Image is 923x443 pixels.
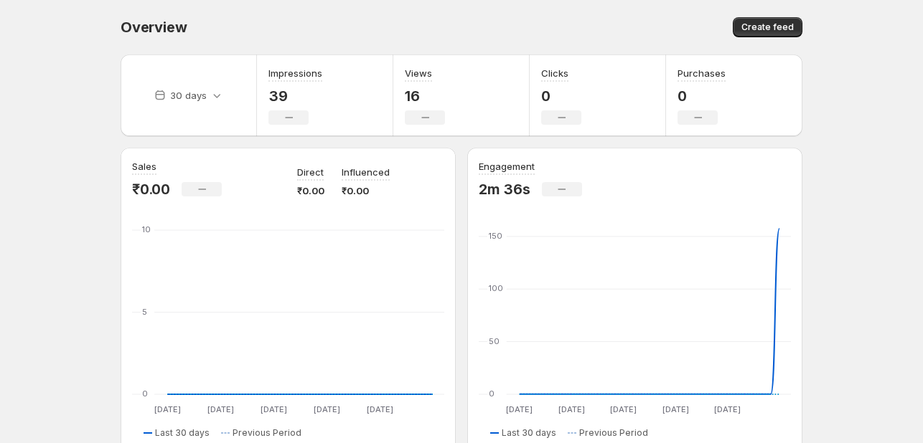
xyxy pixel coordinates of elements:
[733,17,802,37] button: Create feed
[132,181,170,198] p: ₹0.00
[268,87,322,105] p: 39
[489,283,503,293] text: 100
[367,404,393,414] text: [DATE]
[405,87,445,105] p: 16
[170,88,207,103] p: 30 days
[678,66,726,80] h3: Purchases
[342,165,390,179] p: Influenced
[489,336,500,346] text: 50
[142,389,148,399] text: 0
[741,22,794,33] span: Create feed
[268,66,322,80] h3: Impressions
[579,427,648,439] span: Previous Period
[154,404,181,414] text: [DATE]
[314,404,340,414] text: [DATE]
[714,404,741,414] text: [DATE]
[541,66,568,80] h3: Clicks
[297,165,324,179] p: Direct
[479,181,530,198] p: 2m 36s
[558,404,585,414] text: [DATE]
[506,404,533,414] text: [DATE]
[132,159,156,173] h3: Sales
[489,389,495,399] text: 0
[662,404,689,414] text: [DATE]
[142,307,147,317] text: 5
[207,404,234,414] text: [DATE]
[155,427,210,439] span: Last 30 days
[479,159,535,173] h3: Engagement
[541,87,581,105] p: 0
[142,224,151,234] text: 10
[233,427,301,439] span: Previous Period
[489,231,502,241] text: 150
[610,404,637,414] text: [DATE]
[502,427,556,439] span: Last 30 days
[297,184,324,198] p: ₹0.00
[261,404,287,414] text: [DATE]
[405,66,432,80] h3: Views
[678,87,726,105] p: 0
[342,184,390,198] p: ₹0.00
[121,19,187,36] span: Overview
